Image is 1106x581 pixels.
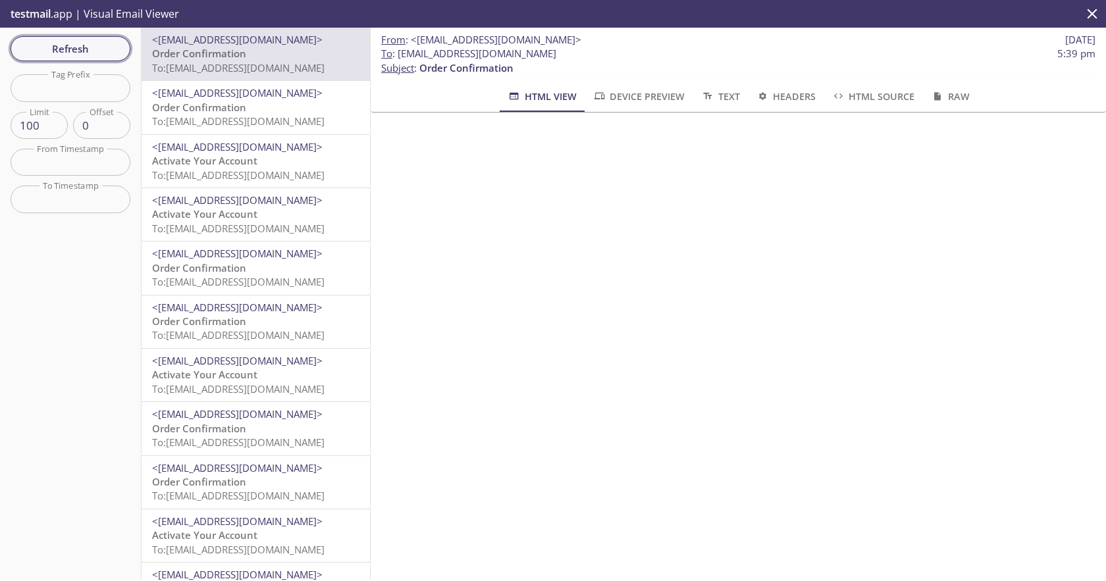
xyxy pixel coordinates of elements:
[930,88,969,105] span: Raw
[152,101,246,114] span: Order Confirmation
[152,193,323,207] span: <[EMAIL_ADDRESS][DOMAIN_NAME]>
[152,568,323,581] span: <[EMAIL_ADDRESS][DOMAIN_NAME]>
[831,88,914,105] span: HTML Source
[152,368,257,381] span: Activate Your Account
[152,543,325,556] span: To: [EMAIL_ADDRESS][DOMAIN_NAME]
[152,207,257,220] span: Activate Your Account
[152,33,323,46] span: <[EMAIL_ADDRESS][DOMAIN_NAME]>
[142,241,370,294] div: <[EMAIL_ADDRESS][DOMAIN_NAME]>Order ConfirmationTo:[EMAIL_ADDRESS][DOMAIN_NAME]
[152,301,323,314] span: <[EMAIL_ADDRESS][DOMAIN_NAME]>
[152,436,325,449] span: To: [EMAIL_ADDRESS][DOMAIN_NAME]
[1057,47,1095,61] span: 5:39 pm
[142,456,370,509] div: <[EMAIL_ADDRESS][DOMAIN_NAME]>Order ConfirmationTo:[EMAIL_ADDRESS][DOMAIN_NAME]
[152,114,325,128] span: To: [EMAIL_ADDRESS][DOMAIN_NAME]
[700,88,739,105] span: Text
[381,33,581,47] span: :
[142,28,370,80] div: <[EMAIL_ADDRESS][DOMAIN_NAME]>Order ConfirmationTo:[EMAIL_ADDRESS][DOMAIN_NAME]
[381,33,406,46] span: From
[411,33,581,46] span: <[EMAIL_ADDRESS][DOMAIN_NAME]>
[152,422,246,435] span: Order Confirmation
[152,489,325,502] span: To: [EMAIL_ADDRESS][DOMAIN_NAME]
[419,61,513,74] span: Order Confirmation
[152,222,325,235] span: To: [EMAIL_ADDRESS][DOMAIN_NAME]
[381,61,414,74] span: Subject
[142,349,370,401] div: <[EMAIL_ADDRESS][DOMAIN_NAME]>Activate Your AccountTo:[EMAIL_ADDRESS][DOMAIN_NAME]
[142,509,370,562] div: <[EMAIL_ADDRESS][DOMAIN_NAME]>Activate Your AccountTo:[EMAIL_ADDRESS][DOMAIN_NAME]
[381,47,392,60] span: To
[142,81,370,134] div: <[EMAIL_ADDRESS][DOMAIN_NAME]>Order ConfirmationTo:[EMAIL_ADDRESS][DOMAIN_NAME]
[142,295,370,348] div: <[EMAIL_ADDRESS][DOMAIN_NAME]>Order ConfirmationTo:[EMAIL_ADDRESS][DOMAIN_NAME]
[1065,33,1095,47] span: [DATE]
[152,275,325,288] span: To: [EMAIL_ADDRESS][DOMAIN_NAME]
[152,407,323,420] span: <[EMAIL_ADDRESS][DOMAIN_NAME]>
[756,88,816,105] span: Headers
[152,461,323,474] span: <[EMAIL_ADDRESS][DOMAIN_NAME]>
[152,47,246,60] span: Order Confirmation
[381,47,556,61] span: : [EMAIL_ADDRESS][DOMAIN_NAME]
[142,402,370,455] div: <[EMAIL_ADDRESS][DOMAIN_NAME]>Order ConfirmationTo:[EMAIL_ADDRESS][DOMAIN_NAME]
[152,140,323,153] span: <[EMAIL_ADDRESS][DOMAIN_NAME]>
[152,247,323,260] span: <[EMAIL_ADDRESS][DOMAIN_NAME]>
[152,261,246,274] span: Order Confirmation
[152,86,323,99] span: <[EMAIL_ADDRESS][DOMAIN_NAME]>
[152,528,257,542] span: Activate Your Account
[507,88,576,105] span: HTML View
[11,36,130,61] button: Refresh
[152,354,323,367] span: <[EMAIL_ADDRESS][DOMAIN_NAME]>
[21,40,120,57] span: Refresh
[152,382,325,395] span: To: [EMAIL_ADDRESS][DOMAIN_NAME]
[142,188,370,241] div: <[EMAIL_ADDRESS][DOMAIN_NAME]>Activate Your AccountTo:[EMAIL_ADDRESS][DOMAIN_NAME]
[592,88,685,105] span: Device Preview
[142,135,370,188] div: <[EMAIL_ADDRESS][DOMAIN_NAME]>Activate Your AccountTo:[EMAIL_ADDRESS][DOMAIN_NAME]
[152,168,325,182] span: To: [EMAIL_ADDRESS][DOMAIN_NAME]
[152,475,246,488] span: Order Confirmation
[152,515,323,528] span: <[EMAIL_ADDRESS][DOMAIN_NAME]>
[381,47,1095,75] p: :
[152,315,246,328] span: Order Confirmation
[152,61,325,74] span: To: [EMAIL_ADDRESS][DOMAIN_NAME]
[152,154,257,167] span: Activate Your Account
[152,328,325,341] span: To: [EMAIL_ADDRESS][DOMAIN_NAME]
[11,7,51,21] span: testmail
